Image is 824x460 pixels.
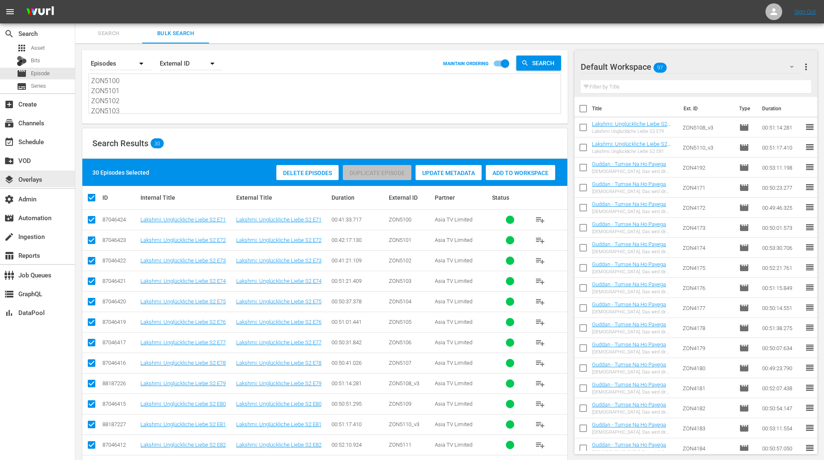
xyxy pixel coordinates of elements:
[102,257,138,264] div: 87046422
[679,298,736,318] td: ZON4177
[592,129,676,134] div: Lakshmi: Unglückliche Liebe S2 E79
[535,338,545,348] span: playlist_add
[592,209,676,214] div: [DEMOGRAPHIC_DATA], Das wird dir nicht gelingen S3 E79
[530,333,550,353] button: playlist_add
[332,360,386,366] div: 00:50:41.026
[31,56,40,65] span: Bits
[236,194,329,201] div: External Title
[739,142,749,152] span: Episode
[530,251,550,271] button: playlist_add
[739,343,749,353] span: Episode
[805,343,815,353] span: reorder
[332,319,386,325] div: 00:51:01.441
[757,97,807,120] th: Duration
[759,278,805,298] td: 00:51:15.849
[679,117,736,137] td: ZON5108_v3
[276,170,339,176] span: Delete Episodes
[20,2,60,22] img: ans4CAIJ8jUAAAAAAAAAAAAAAAAAAAAAAAAgQb4GAAAAAAAAAAAAAAAAAAAAAAAAJMjXAAAAAAAAAAAAAAAAAAAAAAAAgAT5G...
[236,360,321,366] a: Lakshmi: Unglückliche Liebe S2 E78
[4,232,14,242] span: Ingestion
[592,249,676,254] div: [DEMOGRAPHIC_DATA], Das wird dir nicht gelingen S3 E81
[147,29,204,38] span: Bulk Search
[759,438,805,458] td: 00:50:57.050
[679,438,736,458] td: ZON4184
[805,182,815,192] span: reorder
[679,198,736,218] td: ZON4172
[140,401,226,407] a: Lakshmi: Unglückliche Liebe S2 E80
[592,141,671,153] a: Lakshmi: Unglückliche Liebe S2 E81
[739,443,749,453] span: Episode
[759,238,805,258] td: 00:53:30.706
[102,421,138,427] div: 88187227
[435,442,472,448] span: Asia TV Limited
[592,289,676,295] div: [DEMOGRAPHIC_DATA], Das wird dir nicht gelingen S3 E83
[679,318,736,338] td: ZON4178
[4,156,14,166] span: VOD
[332,298,386,305] div: 00:50:37.378
[739,363,749,373] span: Episode
[435,421,472,427] span: Asia TV Limited
[236,298,321,305] a: Lakshmi: Unglückliche Liebe S2 E75
[805,302,815,313] span: reorder
[739,323,749,333] span: Episode
[592,269,676,274] div: [DEMOGRAPHIC_DATA], Das wird dir nicht gelingen S3 E82
[592,341,666,348] a: Guddan - Tumse Na Ho Payega
[435,339,472,346] span: Asia TV Limited
[486,170,555,176] span: Add to Workspace
[805,423,815,433] span: reorder
[4,213,14,223] span: Automation
[4,308,14,318] span: DataPool
[236,257,321,264] a: Lakshmi: Unglückliche Liebe S2 E73
[5,7,15,17] span: menu
[592,169,676,174] div: [DEMOGRAPHIC_DATA], Das wird dir nicht gelingen S3 E99
[389,401,411,407] span: ZON5109
[592,97,679,120] th: Title
[592,181,666,187] a: Guddan - Tumse Na Ho Payega
[4,118,14,128] span: Channels
[739,223,749,233] span: Episode
[140,216,226,223] a: Lakshmi: Unglückliche Liebe S2 E71
[805,122,815,132] span: reorder
[389,278,411,284] span: ZON5103
[592,361,666,368] a: Guddan - Tumse Na Ho Payega
[140,442,226,448] a: Lakshmi: Unglückliche Liebe S2 E82
[236,278,321,284] a: Lakshmi: Unglückliche Liebe S2 E74
[653,59,667,76] span: 97
[535,235,545,245] span: playlist_add
[739,163,749,173] span: Episode
[592,349,676,355] div: [DEMOGRAPHIC_DATA], Das wird dir nicht gelingen S3 E86
[140,257,226,264] a: Lakshmi: Unglückliche Liebe S2 E73
[486,165,555,180] button: Add to Workspace
[592,329,676,335] div: [DEMOGRAPHIC_DATA], Das wird dir nicht gelingen S3 E85
[236,319,321,325] a: Lakshmi: Unglückliche Liebe S2 E76
[530,292,550,312] button: playlist_add
[4,251,14,261] span: Reports
[592,261,666,267] a: Guddan - Tumse Na Ho Payega
[332,257,386,264] div: 00:41:21.109
[343,165,411,180] button: Duplicate Episode
[592,409,676,415] div: [DEMOGRAPHIC_DATA], Das wird dir nicht gelingen S3 E89
[389,237,411,243] span: ZON5101
[435,319,472,325] span: Asia TV Limited
[389,319,411,325] span: ZON5105
[759,378,805,398] td: 00:52:07.438
[4,99,14,109] span: Create
[592,442,666,448] a: Guddan - Tumse Na Ho Payega
[236,339,321,346] a: Lakshmi: Unglückliche Liebe S2 E77
[416,165,482,180] button: Update Metadata
[435,278,472,284] span: Asia TV Limited
[592,309,676,315] div: [DEMOGRAPHIC_DATA], Das wird dir nicht gelingen S3 E84
[805,383,815,393] span: reorder
[17,69,27,79] span: Episode
[739,183,749,193] span: Episode
[759,418,805,438] td: 00:53:11.554
[679,258,736,278] td: ZON4175
[389,442,411,448] span: ZON5111
[592,402,666,408] a: Guddan - Tumse Na Ho Payega
[435,380,472,386] span: Asia TV Limited
[679,238,736,258] td: ZON4174
[443,61,489,66] p: MAINTAIN ORDERING
[140,298,226,305] a: Lakshmi: Unglückliche Liebe S2 E75
[794,8,816,15] a: Sign Out
[102,319,138,325] div: 87046419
